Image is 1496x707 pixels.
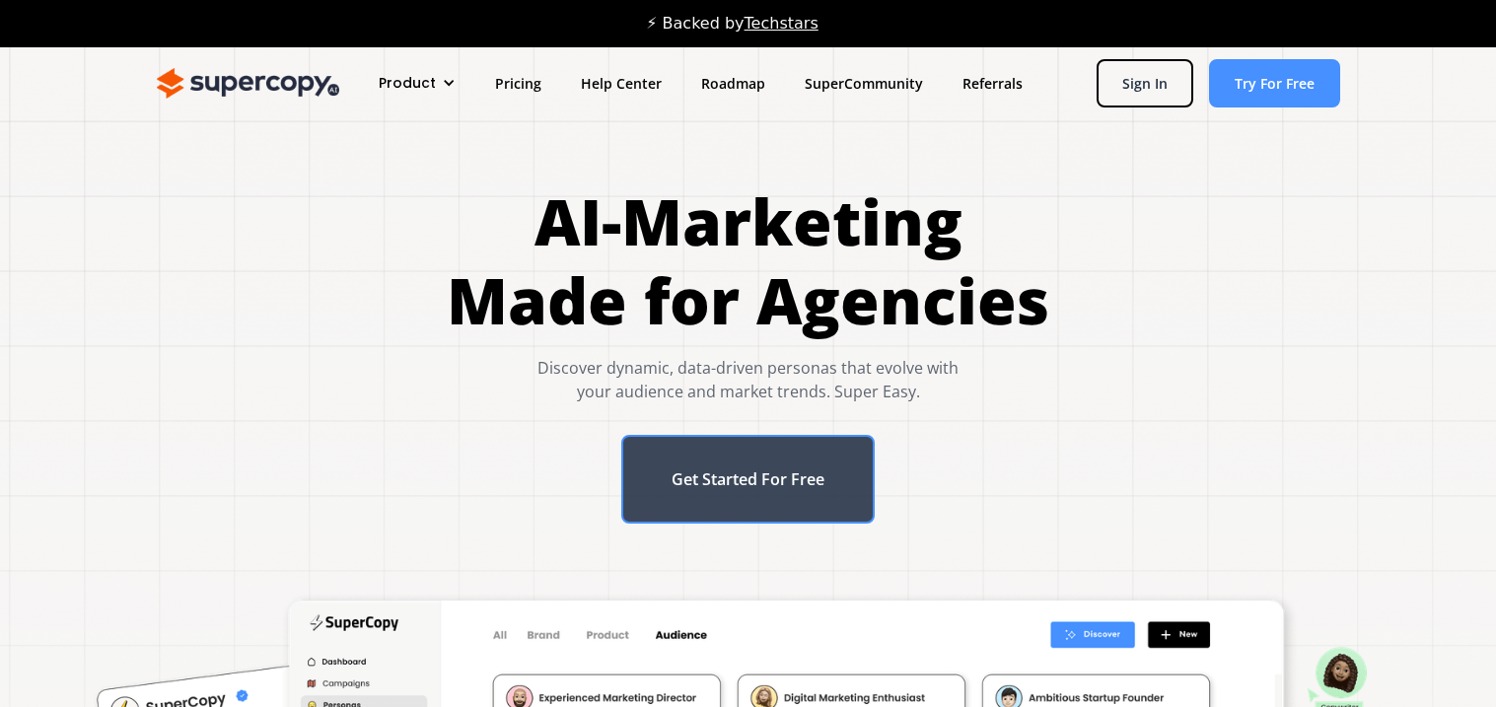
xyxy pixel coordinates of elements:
a: Techstars [745,14,819,33]
a: Get Started For Free [621,435,875,524]
a: Try For Free [1209,59,1340,107]
a: Roadmap [681,65,785,102]
a: Pricing [475,65,561,102]
h1: AI-Marketing Made for Agencies [447,182,1049,340]
div: ⚡ Backed by [646,14,818,34]
a: Help Center [561,65,681,102]
div: Discover dynamic, data-driven personas that evolve with your audience and market trends. Super Easy. [447,356,1049,403]
a: Sign In [1097,59,1193,107]
div: Product [359,65,475,102]
div: Product [379,73,436,94]
a: SuperCommunity [785,65,943,102]
a: Referrals [943,65,1042,102]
